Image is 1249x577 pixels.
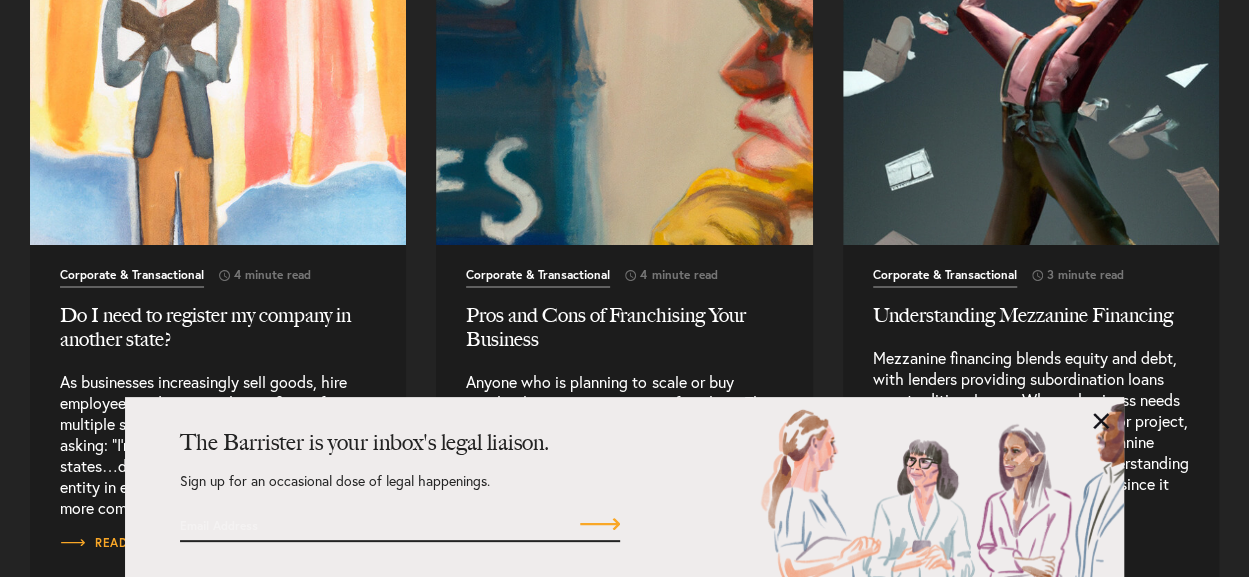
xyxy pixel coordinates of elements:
[219,270,230,281] img: icon-time-light.svg
[60,269,204,288] span: Corporate & Transactional
[180,508,510,542] input: Email Address
[60,371,376,518] p: As businesses increasingly sell goods, hire employees and operate the confines of a multiple stat...
[180,474,620,508] p: Sign up for an occasional dose of legal happenings.
[466,371,782,560] p: Anyone who is planning to scale or buy another business may want to franchise. This option focuse...
[60,303,376,351] h2: Do I need to register my company in another state?
[466,269,610,288] span: Corporate & Transactional
[60,533,167,553] a: Read More
[204,269,311,281] span: 4 minute read
[873,269,1017,288] span: Corporate & Transactional
[873,303,1189,327] h2: Understanding Mezzanine Financing
[873,347,1189,515] p: Mezzanine financing blends equity and debt, with lenders providing subordination loans over tradi...
[610,269,717,281] span: 4 minute read
[180,429,549,456] strong: The Barrister is your inbox's legal liaison.
[60,537,167,549] span: Read More
[1017,269,1124,281] span: 3 minute read
[625,270,636,281] img: icon-time-light.svg
[466,266,782,560] a: Read More
[60,266,376,518] a: Read More
[466,303,782,351] h2: Pros and Cons of Franchising Your Business
[873,266,1189,515] a: Read More
[1032,270,1043,281] img: icon-time-light.svg
[580,512,620,536] input: Submit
